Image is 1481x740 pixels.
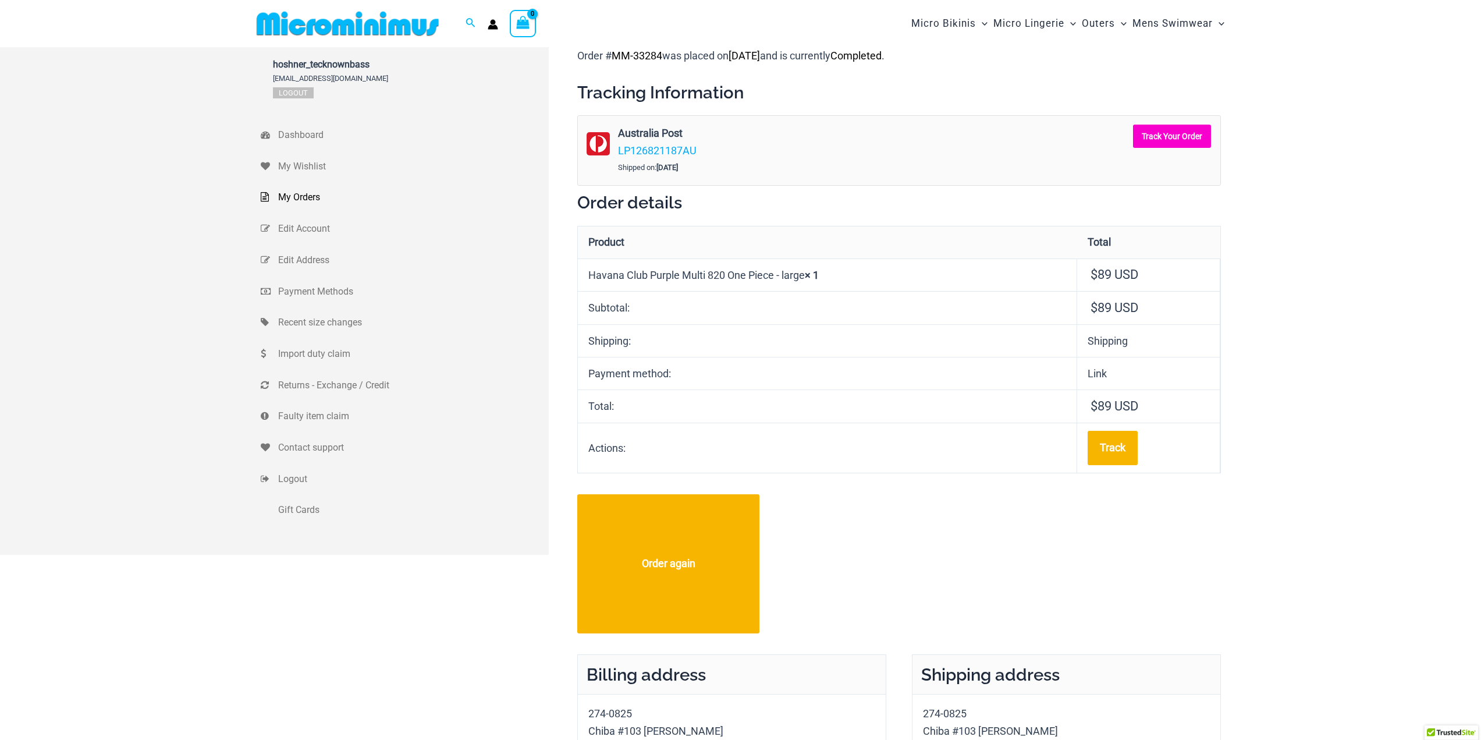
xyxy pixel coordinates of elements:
[278,377,546,394] span: Returns - Exchange / Credit
[1077,324,1220,357] td: Shipping
[577,82,1221,104] h2: Tracking Information
[261,494,549,526] a: Gift Cards
[261,432,549,463] a: Contact support
[612,49,662,62] mark: MM-33284
[912,654,1221,694] h2: Shipping address
[1077,357,1220,390] td: Link
[278,408,546,425] span: Faulty item claim
[488,19,498,30] a: Account icon link
[252,10,443,37] img: MM SHOP LOGO FLAT
[278,252,546,269] span: Edit Address
[578,291,1077,324] th: Subtotal:
[1091,399,1138,413] span: 89 USD
[261,276,549,307] a: Payment Methods
[578,324,1077,357] th: Shipping:
[993,9,1064,38] span: Micro Lingerie
[577,494,759,633] a: Order again
[261,213,549,245] a: Edit Account
[830,49,882,62] mark: Completed
[587,132,610,155] img: australia-post.png
[1091,399,1098,413] span: $
[656,163,678,172] strong: [DATE]
[261,245,549,276] a: Edit Address
[618,144,697,157] a: LP126821187AU
[273,74,388,83] span: [EMAIL_ADDRESS][DOMAIN_NAME]
[578,423,1077,473] th: Actions:
[261,119,549,151] a: Dashboard
[273,59,388,70] span: hoshner_tecknownbass
[261,151,549,182] a: My Wishlist
[1130,6,1227,41] a: Mens SwimwearMenu ToggleMenu Toggle
[278,126,546,144] span: Dashboard
[911,9,976,38] span: Micro Bikinis
[578,226,1077,259] th: Product
[278,314,546,331] span: Recent size changes
[1115,9,1127,38] span: Menu Toggle
[618,125,989,142] strong: Australia Post
[1088,431,1138,466] a: Track order number MM-33284
[578,357,1077,390] th: Payment method:
[618,159,992,176] div: Shipped on:
[577,192,1221,214] h2: Order details
[261,338,549,370] a: Import duty claim
[1132,9,1213,38] span: Mens Swimwear
[278,220,546,238] span: Edit Account
[907,4,1230,43] nav: Site Navigation
[278,439,546,456] span: Contact support
[578,259,1077,292] td: Havana Club Purple Multi 820 One Piece - large
[577,47,1221,65] p: Order # was placed on and is currently .
[577,654,886,694] h2: Billing address
[805,269,819,281] strong: × 1
[1082,9,1115,38] span: Outers
[273,87,314,98] a: Logout
[510,10,537,37] a: View Shopping Cart, empty
[578,390,1077,423] th: Total:
[976,9,988,38] span: Menu Toggle
[1213,9,1224,38] span: Menu Toggle
[1091,300,1138,315] span: 89 USD
[908,6,990,41] a: Micro BikinisMenu ToggleMenu Toggle
[278,470,546,488] span: Logout
[278,501,546,519] span: Gift Cards
[278,345,546,363] span: Import duty claim
[1079,6,1130,41] a: OutersMenu ToggleMenu Toggle
[278,189,546,206] span: My Orders
[261,307,549,338] a: Recent size changes
[261,370,549,401] a: Returns - Exchange / Credit
[261,401,549,432] a: Faulty item claim
[990,6,1079,41] a: Micro LingerieMenu ToggleMenu Toggle
[278,158,546,175] span: My Wishlist
[1077,226,1220,259] th: Total
[261,463,549,495] a: Logout
[1133,125,1211,148] a: Track Your Order
[729,49,760,62] mark: [DATE]
[1064,9,1076,38] span: Menu Toggle
[1091,300,1098,315] span: $
[466,16,476,31] a: Search icon link
[1091,267,1138,282] bdi: 89 USD
[261,182,549,213] a: My Orders
[278,283,546,300] span: Payment Methods
[1091,267,1098,282] span: $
